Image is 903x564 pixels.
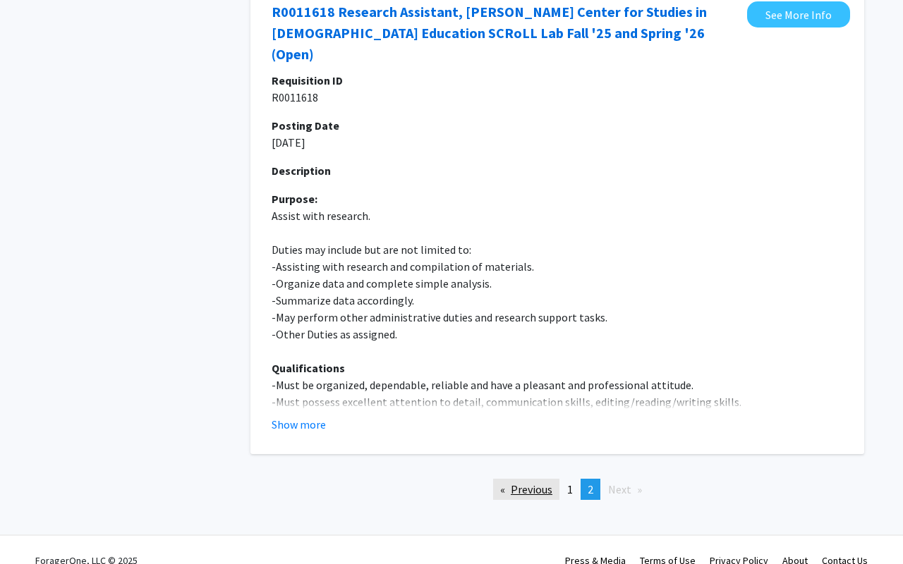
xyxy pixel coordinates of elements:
[747,1,850,27] a: Opens in a new tab
[272,118,339,133] b: Posting Date
[588,482,593,496] span: 2
[272,361,345,375] b: Qualifications
[493,479,559,500] a: Previous page
[272,1,740,65] a: Opens in a new tab
[11,501,60,553] iframe: Chat
[272,416,326,433] button: Show more
[272,73,343,87] b: Requisition ID
[567,482,573,496] span: 1
[250,479,864,500] ul: Pagination
[272,164,331,178] b: Description
[272,89,843,106] p: R0011618
[272,192,317,206] b: Purpose:
[608,482,631,496] span: Next
[272,190,843,427] p: Assist with research. Duties may include but are not limited to: -Assisting with research and com...
[272,134,843,151] p: [DATE]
